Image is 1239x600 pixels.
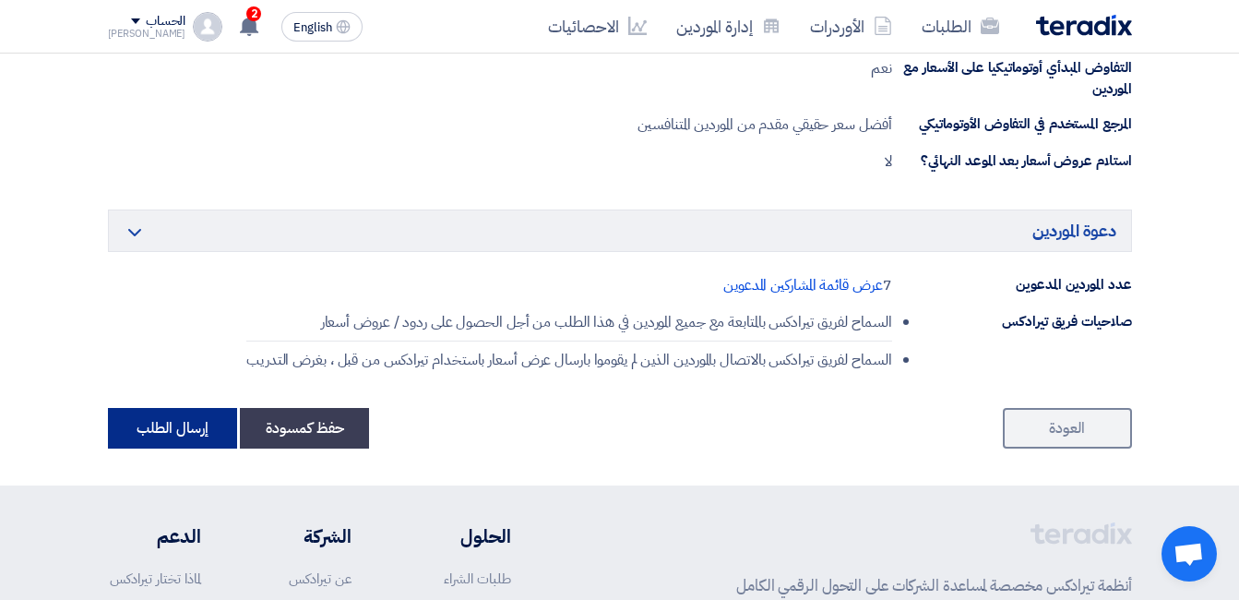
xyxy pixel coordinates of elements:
[407,522,511,550] li: الحلول
[533,5,661,48] a: الاحصائيات
[892,311,1132,332] div: صلاحيات فريق تيرادكس
[289,569,351,589] a: عن تيرادكس
[246,342,891,371] li: السماح لفريق تيرادكس بالاتصال بالموردين الذين لم يقوموا بارسال عرض أسعار باستخدام تيرادكس من قبل ...
[723,274,891,296] div: 7
[108,29,186,39] div: [PERSON_NAME]
[1003,408,1132,449] a: العودة
[146,14,185,30] div: الحساب
[110,569,201,589] a: لماذا تختار تيرادكس
[240,408,369,449] button: حفظ كمسودة
[246,311,891,342] li: السماح لفريق تيرادكس بالمتابعة مع جميع الموردين في هذا الطلب من أجل الحصول على ردود / عروض أسعار
[1036,15,1132,36] img: Teradix logo
[892,114,1132,135] div: المرجع المستخدم في التفاوض الأوتوماتيكي
[795,5,907,48] a: الأوردرات
[871,57,892,79] div: نعم
[108,522,201,550] li: الدعم
[885,150,892,173] div: لا
[256,522,351,550] li: الشركة
[907,5,1014,48] a: الطلبات
[444,569,511,589] a: طلبات الشراء
[281,12,363,42] button: English
[661,5,795,48] a: إدارة الموردين
[246,6,261,21] span: 2
[723,274,883,296] span: عرض قائمة المشاركين المدعوين
[637,114,891,136] div: أفضل سعر حقيقي مقدم من الموردين المتنافسين
[892,274,1132,295] div: عدد الموردين المدعوين
[108,210,1132,251] h5: دعوة الموردين
[293,21,332,34] span: English
[193,12,222,42] img: profile_test.png
[1162,526,1217,582] div: Open chat
[108,408,237,449] button: إرسال الطلب
[892,150,1132,172] div: استلام عروض أسعار بعد الموعد النهائي؟
[892,57,1132,99] div: التفاوض المبدأي أوتوماتيكيا على الأسعار مع الموردين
